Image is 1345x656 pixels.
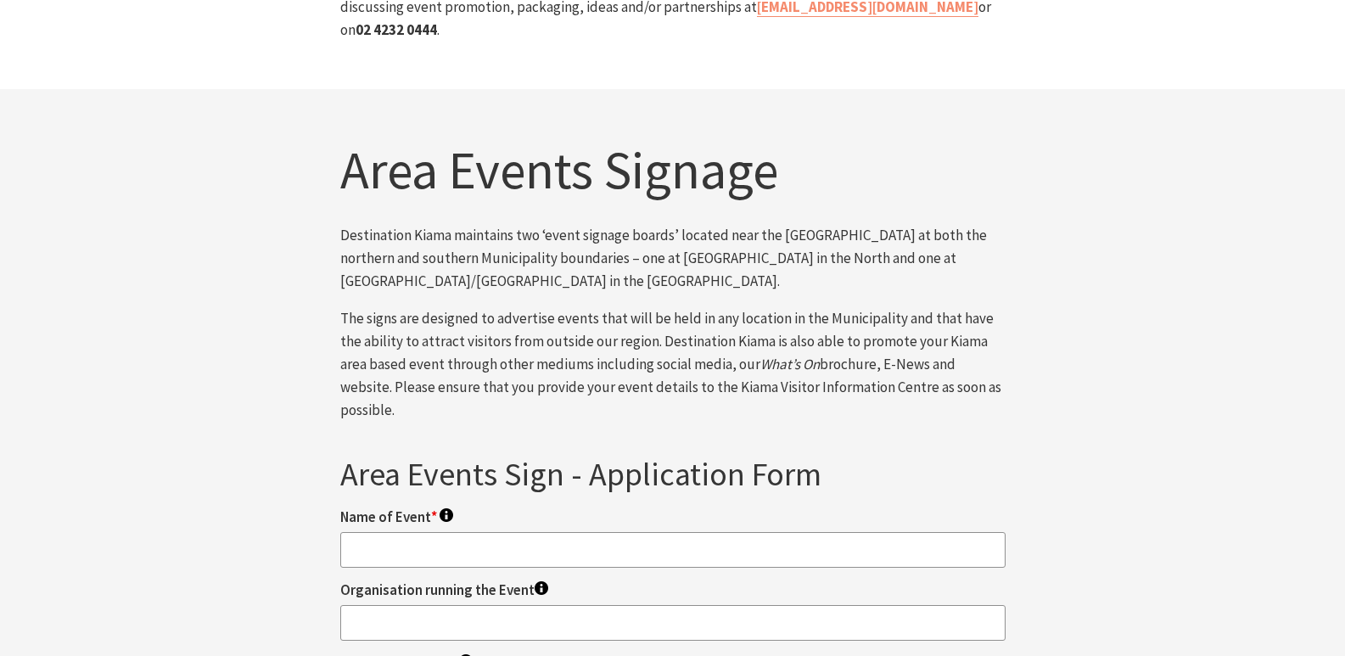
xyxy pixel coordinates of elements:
em: What’s On [760,355,820,373]
h3: Area Events Sign - Application Form [340,455,1006,494]
p: Destination Kiama maintains two ‘event signage boards’ located near the [GEOGRAPHIC_DATA] at both... [340,224,1006,294]
p: The signs are designed to advertise events that will be held in any location in the Municipality ... [340,307,1006,423]
h1: Area Events Signage [340,136,1006,205]
label: Name of Event [340,507,453,526]
label: Organisation running the Event [340,580,548,599]
strong: 02 4232 0444 [356,20,437,39]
